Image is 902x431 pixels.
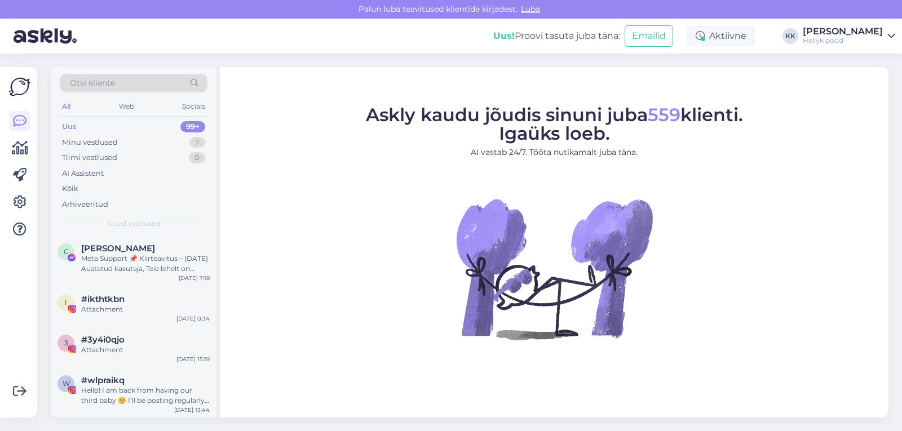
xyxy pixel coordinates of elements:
span: Clara Dongo [81,243,155,254]
div: AI Assistent [62,168,104,179]
div: Hello! I am back from having our third baby ☺️ I’ll be posting regularly again and I am open to m... [81,385,210,406]
span: Luba [518,4,543,14]
button: Emailid [625,25,673,47]
div: Aktiivne [687,26,755,46]
div: Attachment [81,345,210,355]
div: 99+ [180,121,205,132]
div: 0 [189,152,205,163]
div: Hellyk pood [803,36,883,45]
span: i [65,298,67,306]
a: [PERSON_NAME]Hellyk pood [803,27,895,45]
div: Kõik [62,183,78,194]
span: Otsi kliente [70,77,115,89]
span: 559 [648,104,680,126]
div: [DATE] 7:18 [179,274,210,282]
div: [DATE] 13:44 [174,406,210,414]
span: Askly kaudu jõudis sinuni juba klienti. Igaüks loeb. [366,104,743,144]
div: Socials [180,99,207,114]
img: Askly Logo [9,76,30,97]
div: [PERSON_NAME] [803,27,883,36]
div: Tiimi vestlused [62,152,117,163]
b: Uus! [493,30,515,41]
div: Arhiveeritud [62,199,108,210]
div: Web [117,99,136,114]
div: Proovi tasuta juba täna: [493,29,620,43]
span: 3 [64,339,68,347]
div: KK [782,28,798,44]
span: C [64,247,69,256]
div: Attachment [81,304,210,314]
div: Uus [62,121,77,132]
div: Minu vestlused [62,137,118,148]
span: #wlpraikq [81,375,125,385]
span: w [63,379,70,388]
div: All [60,99,73,114]
span: #3y4i0qjo [81,335,125,345]
div: Meta Support 📌 Kiirteavitus – [DATE] Austatud kasutaja, Teie lehelt on tuvastatud sisu, mis võib ... [81,254,210,274]
img: No Chat active [453,167,656,370]
span: Uued vestlused [108,219,160,229]
p: AI vastab 24/7. Tööta nutikamalt juba täna. [366,146,743,158]
div: 7 [189,137,205,148]
div: [DATE] 15:19 [176,355,210,363]
div: [DATE] 0:34 [176,314,210,323]
span: #ikthtkbn [81,294,125,304]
